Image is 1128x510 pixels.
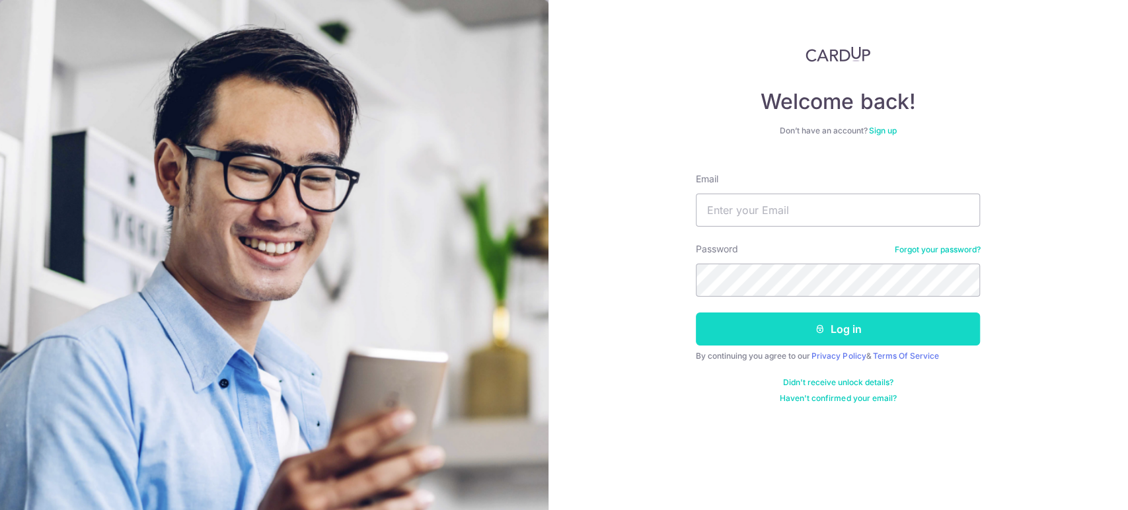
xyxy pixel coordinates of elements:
h4: Welcome back! [696,89,980,115]
a: Didn't receive unlock details? [783,377,893,388]
a: Haven't confirmed your email? [780,393,896,404]
label: Email [696,172,718,186]
label: Password [696,242,738,256]
a: Terms Of Service [872,351,938,361]
div: By continuing you agree to our & [696,351,980,361]
img: CardUp Logo [806,46,870,62]
input: Enter your Email [696,194,980,227]
div: Don’t have an account? [696,126,980,136]
a: Sign up [869,126,897,135]
button: Log in [696,312,980,346]
a: Privacy Policy [811,351,866,361]
a: Forgot your password? [894,244,980,255]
